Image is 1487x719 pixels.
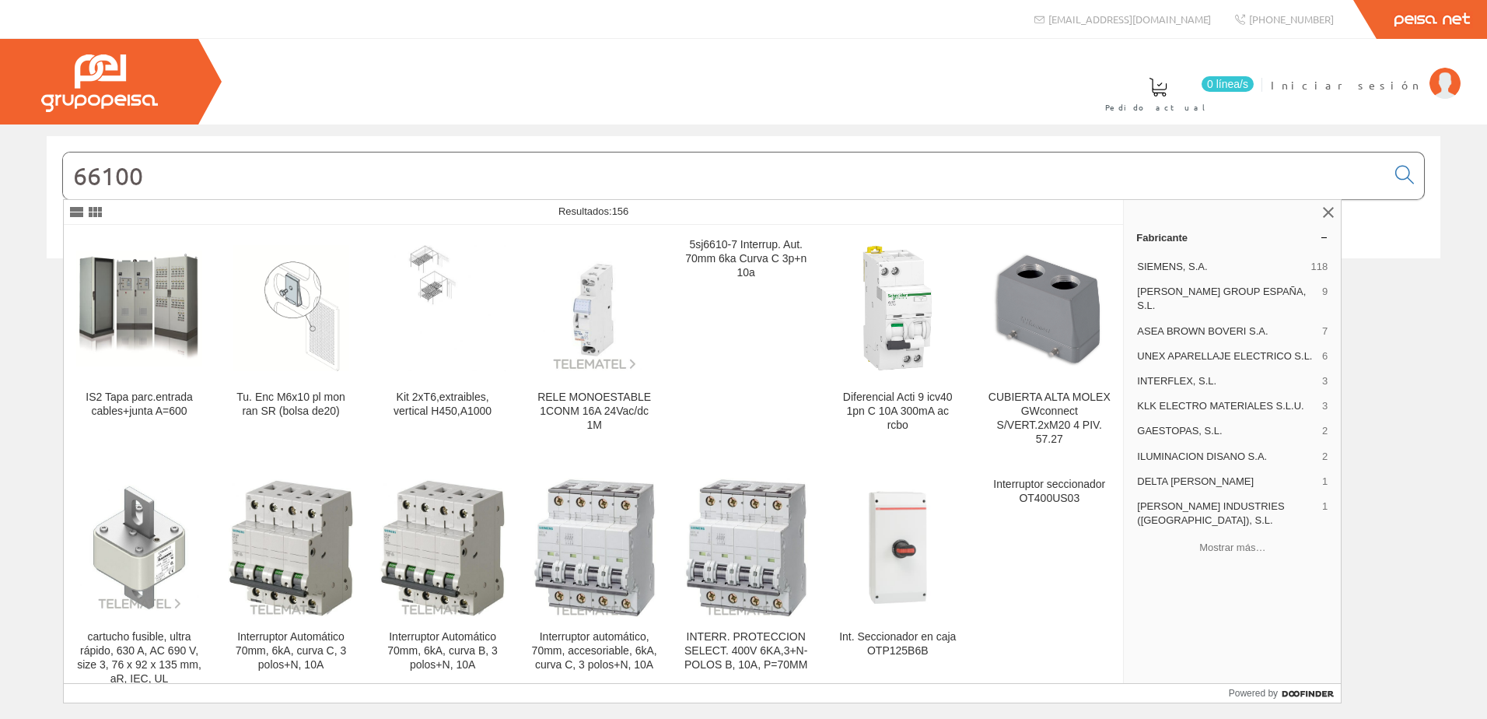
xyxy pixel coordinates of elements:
[1249,12,1334,26] span: [PHONE_NUMBER]
[1137,285,1316,313] span: [PERSON_NAME] GROUP ESPAÑA, S.L.
[380,630,506,672] div: Interruptor Automático 70mm, 6kA, curva B, 3 polos+N, 10A
[531,391,657,433] div: RELE MONOESTABLE 1CONM 16A 24Vac/dc 1M
[531,245,657,371] img: RELE MONOESTABLE 1CONM 16A 24Vac/dc 1M
[558,205,628,217] span: Resultados:
[1271,65,1461,79] a: Iniciar sesión
[228,391,354,419] div: Tu. Enc M6x10 pl mon ran SR (bolsa de20)
[1322,349,1328,363] span: 6
[1229,686,1278,700] span: Powered by
[683,238,809,280] div: 5sj6610-7 Interrup. Aut. 70mm 6ka Curva C 3p+n 10a
[228,630,354,672] div: Interruptor Automático 70mm, 6kA, curva C, 3 polos+N, 10A
[1137,324,1316,338] span: ASEA BROWN BOVERI S.A.
[1322,450,1328,464] span: 2
[41,54,158,112] img: Grupo Peisa
[1322,285,1328,313] span: 9
[986,391,1112,447] div: CUBIERTA ALTA MOLEX GWconnect S/VERT.2xM20 4 PIV. 57.27
[76,485,202,611] img: cartucho fusible, ultra rápido, 630 A, AC 690 V, size 3, 76 x 92 x 135 mm, aR, IEC, UL
[1137,424,1316,438] span: GAESTOPAS, S.L.
[1229,684,1342,703] a: Powered by
[1048,12,1211,26] span: [EMAIL_ADDRESS][DOMAIN_NAME]
[63,153,1386,199] input: Buscar...
[215,465,366,704] a: Interruptor Automático 70mm, 6kA, curva C, 3 polos+N, 10A Interruptor Automático 70mm, 6kA, curva...
[1322,475,1328,489] span: 1
[612,205,629,217] span: 156
[531,630,657,672] div: Interruptor automático, 70mm, accesoriable, 6kA, curva C, 3 polos+N, 10A
[1322,374,1328,388] span: 3
[974,226,1125,465] a: CUBIERTA ALTA MOLEX GWconnect S/VERT.2xM20 4 PIV. 57.27 CUBIERTA ALTA MOLEX GWconnect S/VERT.2xM2...
[47,278,1440,291] div: © Grupo Peisa
[670,465,821,704] a: INTERR. PROTECCION SELECT. 400V 6KA,3+N-POLOS B, 10A, P=70MM INTERR. PROTECCION SELECT. 400V 6KA,...
[519,465,670,704] a: Interruptor automático, 70mm, accesoriable, 6kA, curva C, 3 polos+N, 10A Interruptor automático, ...
[986,240,1112,375] img: CUBIERTA ALTA MOLEX GWconnect S/VERT.2xM20 4 PIV. 57.27
[986,478,1112,506] div: Interruptor seccionador OT400US03
[367,226,518,465] a: Kit 2xT6,extraibles, vertical H450,A1000 Kit 2xT6,extraibles, vertical H450,A1000
[834,391,960,433] div: Diferencial Acti 9 icv40 1pn C 10A 300mA ac rcbo
[76,630,202,686] div: cartucho fusible, ultra rápido, 630 A, AC 690 V, size 3, 76 x 92 x 135 mm, aR, IEC, UL
[1202,76,1254,92] span: 0 línea/s
[1322,424,1328,438] span: 2
[64,226,215,465] a: IS2 Tapa parc.entrada cables+junta A=600 IS2 Tapa parc.entrada cables+junta A=600
[1137,399,1316,413] span: KLK ELECTRO MATERIALES S.L.U.
[1322,399,1328,413] span: 3
[380,391,506,419] div: Kit 2xT6,extraibles, vertical H450,A1000
[974,465,1125,704] a: Interruptor seccionador OT400US03
[822,465,973,704] a: Int. Seccionador en caja OTP125B6B Int. Seccionador en caja OTP125B6B
[1137,475,1316,489] span: DELTA [PERSON_NAME]
[670,226,821,465] a: 5sj6610-7 Interrup. Aut. 70mm 6ka Curva C 3p+n 10a
[1137,349,1316,363] span: UNEX APARELLAJE ELECTRICO S.L.
[1322,500,1328,528] span: 1
[228,479,354,616] img: Interruptor Automático 70mm, 6kA, curva C, 3 polos+N, 10A
[1130,535,1335,560] button: Mostrar más…
[834,630,960,658] div: Int. Seccionador en caja OTP125B6B
[1322,324,1328,338] span: 7
[367,465,518,704] a: Interruptor Automático 70mm, 6kA, curva B, 3 polos+N, 10A Interruptor Automático 70mm, 6kA, curva...
[1105,100,1211,115] span: Pedido actual
[533,478,656,618] img: Interruptor automático, 70mm, accesoriable, 6kA, curva C, 3 polos+N, 10A
[380,479,506,616] img: Interruptor Automático 70mm, 6kA, curva B, 3 polos+N, 10A
[228,245,354,371] img: Tu. Enc M6x10 pl mon ran SR (bolsa de20)
[683,630,809,672] div: INTERR. PROTECCION SELECT. 400V 6KA,3+N-POLOS B, 10A, P=70MM
[380,245,506,371] img: Kit 2xT6,extraibles, vertical H450,A1000
[1137,374,1316,388] span: INTERFLEX, S.L.
[822,226,973,465] a: Diferencial Acti 9 icv40 1pn C 10A 300mA ac rcbo Diferencial Acti 9 icv40 1pn C 10A 300mA ac rcbo
[1137,260,1304,274] span: SIEMENS, S.A.
[1137,450,1316,464] span: ILUMINACION DISANO S.A.
[519,226,670,465] a: RELE MONOESTABLE 1CONM 16A 24Vac/dc 1M RELE MONOESTABLE 1CONM 16A 24Vac/dc 1M
[834,245,960,371] img: Diferencial Acti 9 icv40 1pn C 10A 300mA ac rcbo
[76,245,202,371] img: IS2 Tapa parc.entrada cables+junta A=600
[1137,500,1316,528] span: [PERSON_NAME] INDUSTRIES ([GEOGRAPHIC_DATA]), S.L.
[215,226,366,465] a: Tu. Enc M6x10 pl mon ran SR (bolsa de20) Tu. Enc M6x10 pl mon ran SR (bolsa de20)
[684,478,808,618] img: INTERR. PROTECCION SELECT. 400V 6KA,3+N-POLOS B, 10A, P=70MM
[834,485,960,611] img: Int. Seccionador en caja OTP125B6B
[76,391,202,419] div: IS2 Tapa parc.entrada cables+junta A=600
[1311,260,1328,274] span: 118
[64,465,215,704] a: cartucho fusible, ultra rápido, 630 A, AC 690 V, size 3, 76 x 92 x 135 mm, aR, IEC, UL cartucho f...
[1271,77,1422,93] span: Iniciar sesión
[1124,225,1341,250] a: Fabricante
